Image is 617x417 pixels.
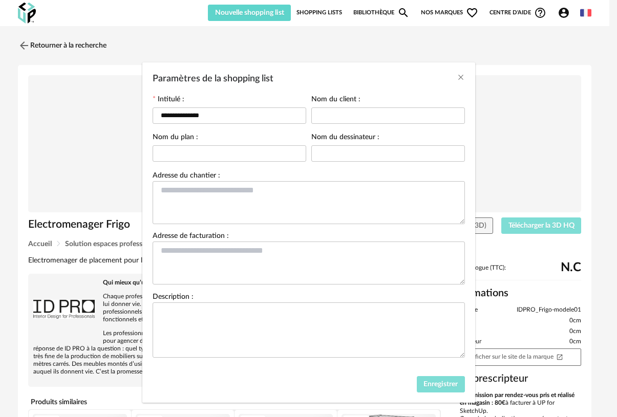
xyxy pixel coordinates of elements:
[311,96,360,105] label: Nom du client :
[311,134,379,143] label: Nom du dessinateur :
[153,293,194,302] label: Description :
[417,376,465,392] button: Enregistrer
[153,232,229,242] label: Adresse de facturation :
[142,62,475,402] div: Paramètres de la shopping list
[153,74,273,83] span: Paramètres de la shopping list
[153,134,198,143] label: Nom du plan :
[153,96,184,105] label: Intitulé :
[423,381,458,388] span: Enregistrer
[457,73,465,83] button: Close
[153,172,220,181] label: Adresse du chantier :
